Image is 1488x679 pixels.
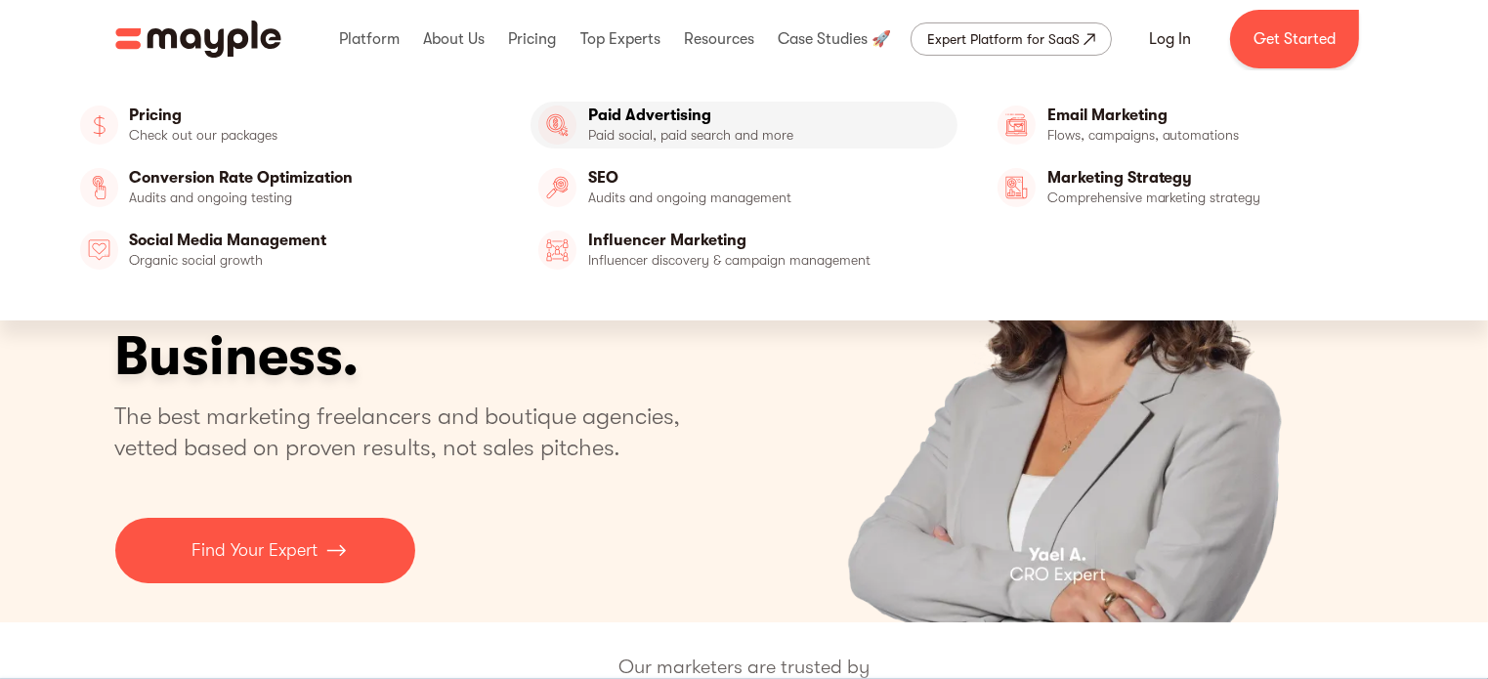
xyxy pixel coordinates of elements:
[115,21,281,58] img: Mayple logo
[115,401,704,463] p: The best marketing freelancers and boutique agencies, vetted based on proven results, not sales p...
[418,8,489,70] div: About Us
[1126,16,1214,63] a: Log In
[763,78,1374,622] div: 3 of 4
[115,518,415,583] a: Find Your Expert
[679,8,759,70] div: Resources
[503,8,561,70] div: Pricing
[1230,10,1359,68] a: Get Started
[334,8,404,70] div: Platform
[192,537,319,564] p: Find Your Expert
[911,22,1112,56] a: Expert Platform for SaaS
[1137,453,1488,679] iframe: Chat Widget
[763,78,1374,622] div: carousel
[115,21,281,58] a: home
[927,27,1080,51] div: Expert Platform for SaaS
[575,8,665,70] div: Top Experts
